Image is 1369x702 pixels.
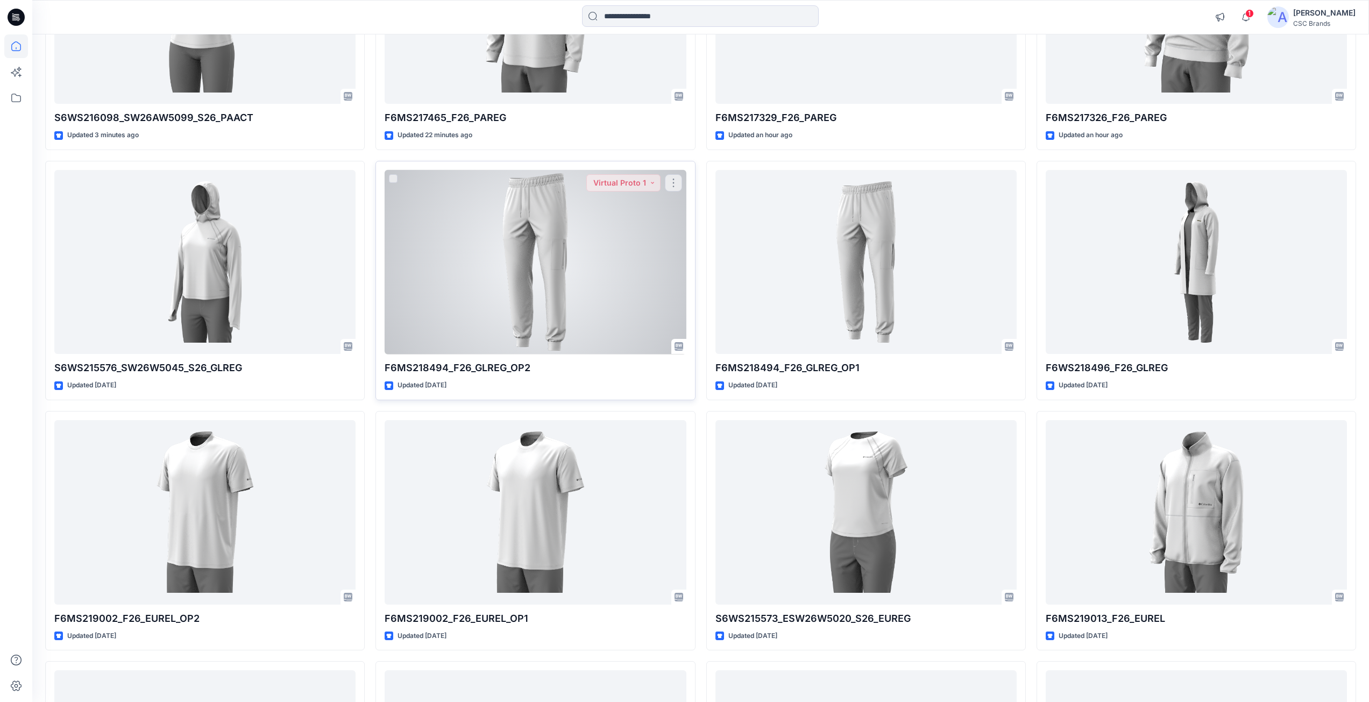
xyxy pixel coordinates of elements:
p: Updated 3 minutes ago [67,130,139,141]
p: Updated [DATE] [398,380,446,391]
a: S6WS215576_SW26W5045_S26_GLREG [54,170,356,354]
a: F6WS218496_F26_GLREG [1046,170,1347,354]
a: F6MS219013_F26_EUREL [1046,420,1347,605]
p: Updated [DATE] [398,630,446,642]
div: [PERSON_NAME] [1293,6,1356,19]
p: F6WS218496_F26_GLREG [1046,360,1347,375]
p: Updated an hour ago [1059,130,1123,141]
p: F6MS219002_F26_EUREL_OP2 [54,611,356,626]
p: F6MS217326_F26_PAREG [1046,110,1347,125]
p: S6WS216098_SW26AW5099_S26_PAACT [54,110,356,125]
p: F6MS219002_F26_EUREL_OP1 [385,611,686,626]
p: F6MS217465_F26_PAREG [385,110,686,125]
a: F6MS219002_F26_EUREL_OP2 [54,420,356,605]
p: Updated [DATE] [728,380,777,391]
p: Updated 22 minutes ago [398,130,472,141]
p: Updated [DATE] [67,630,116,642]
p: Updated [DATE] [728,630,777,642]
p: Updated [DATE] [1059,380,1108,391]
p: Updated [DATE] [67,380,116,391]
span: 1 [1245,9,1254,18]
p: S6WS215573_ESW26W5020_S26_EUREG [715,611,1017,626]
a: F6MS219002_F26_EUREL_OP1 [385,420,686,605]
p: Updated [DATE] [1059,630,1108,642]
p: Updated an hour ago [728,130,792,141]
a: F6MS218494_F26_GLREG_OP1 [715,170,1017,354]
a: S6WS215573_ESW26W5020_S26_EUREG [715,420,1017,605]
img: avatar [1267,6,1289,28]
p: F6MS219013_F26_EUREL [1046,611,1347,626]
p: F6MS217329_F26_PAREG [715,110,1017,125]
p: F6MS218494_F26_GLREG_OP2 [385,360,686,375]
p: F6MS218494_F26_GLREG_OP1 [715,360,1017,375]
div: CSC Brands [1293,19,1356,27]
a: F6MS218494_F26_GLREG_OP2 [385,170,686,354]
p: S6WS215576_SW26W5045_S26_GLREG [54,360,356,375]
